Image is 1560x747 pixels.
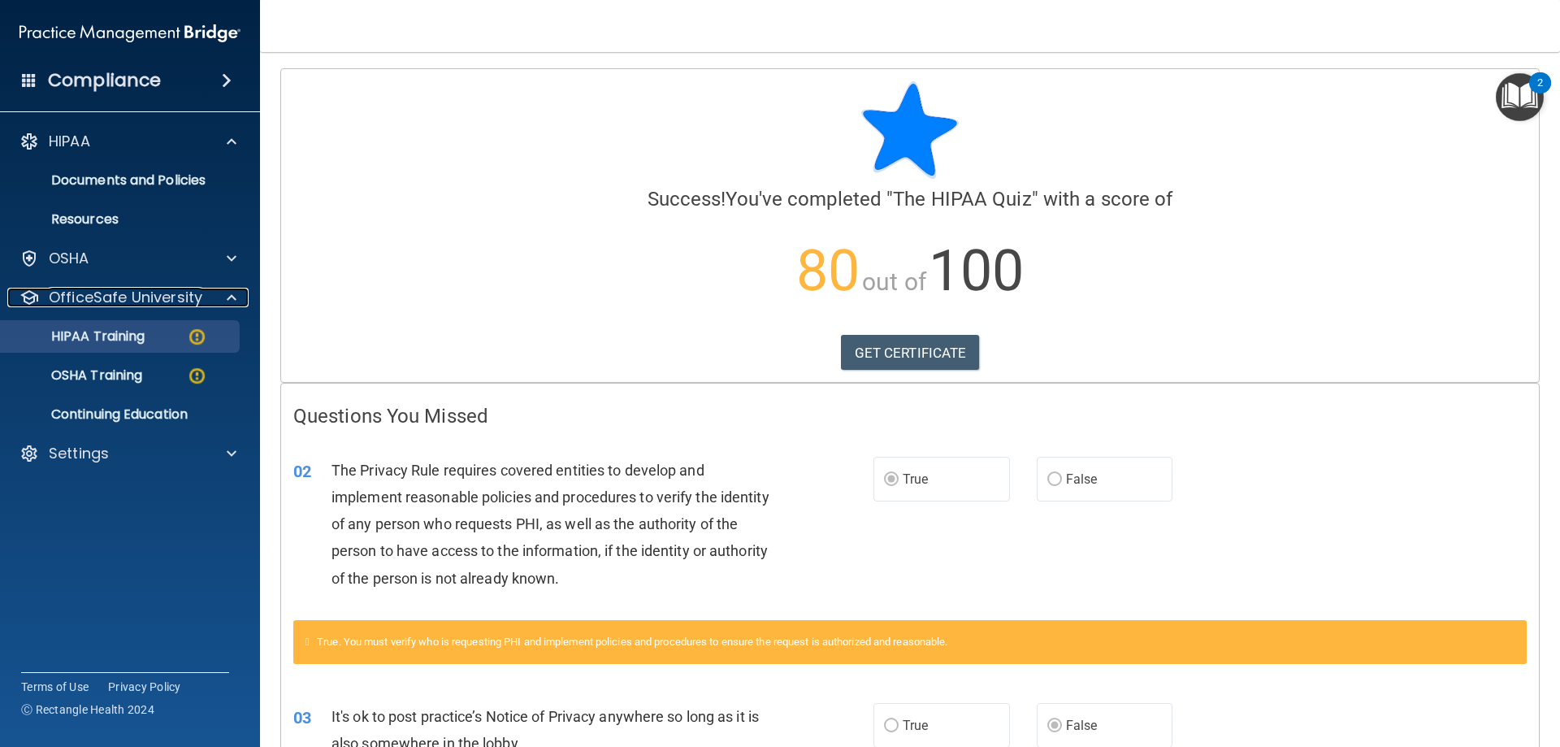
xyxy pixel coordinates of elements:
span: 03 [293,708,311,727]
p: OSHA Training [11,367,142,384]
img: PMB logo [19,17,240,50]
img: warning-circle.0cc9ac19.png [187,327,207,347]
span: True. You must verify who is requesting PHI and implement policies and procedures to ensure the r... [317,636,947,648]
a: Privacy Policy [108,679,181,695]
input: False [1047,720,1062,732]
a: Settings [19,444,236,463]
h4: Compliance [48,69,161,92]
span: 02 [293,462,311,481]
a: OfficeSafe University [19,288,236,307]
input: True [884,474,899,486]
span: out of [862,267,926,296]
span: False [1066,718,1098,733]
span: Success! [648,188,726,211]
img: blue-star-rounded.9d042014.png [861,81,959,179]
a: Terms of Use [21,679,89,695]
h4: Questions You Missed [293,406,1527,427]
span: False [1066,471,1098,487]
span: 100 [929,237,1024,304]
input: True [884,720,899,732]
span: The HIPAA Quiz [893,188,1031,211]
p: Continuing Education [11,406,232,423]
a: OSHA [19,249,236,268]
div: 2 [1537,83,1543,104]
p: OfficeSafe University [49,288,202,307]
iframe: Drift Widget Chat Controller [1479,635,1540,697]
p: Documents and Policies [11,172,232,189]
p: OSHA [49,249,89,268]
p: Settings [49,444,109,463]
span: True [903,718,928,733]
p: HIPAA Training [11,328,145,345]
button: Open Resource Center, 2 new notifications [1496,73,1544,121]
p: Resources [11,211,232,228]
img: warning-circle.0cc9ac19.png [187,366,207,386]
span: 80 [796,237,860,304]
a: HIPAA [19,132,236,151]
span: Ⓒ Rectangle Health 2024 [21,701,154,718]
p: HIPAA [49,132,90,151]
span: The Privacy Rule requires covered entities to develop and implement reasonable policies and proce... [331,462,769,587]
input: False [1047,474,1062,486]
h4: You've completed " " with a score of [293,189,1527,210]
span: True [903,471,928,487]
a: GET CERTIFICATE [841,335,980,371]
